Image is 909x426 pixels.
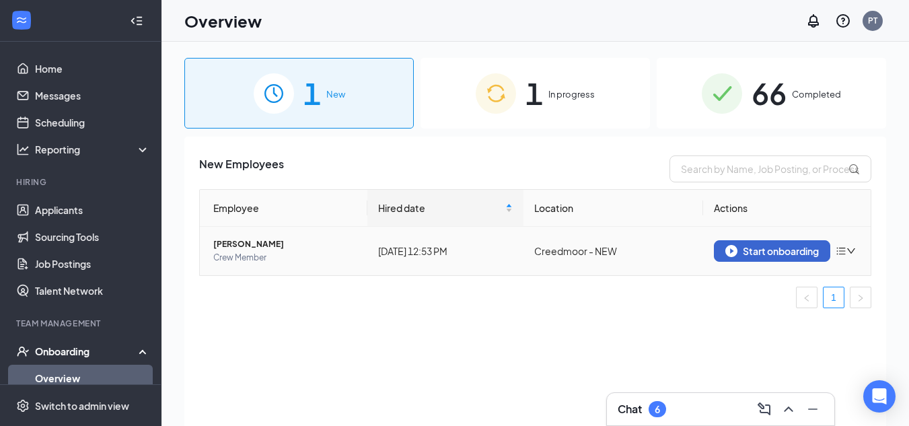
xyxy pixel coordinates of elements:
[213,251,357,264] span: Crew Member
[523,227,702,275] td: Creedmoor - NEW
[378,201,503,215] span: Hired date
[130,14,143,28] svg: Collapse
[35,109,150,136] a: Scheduling
[703,190,871,227] th: Actions
[669,155,871,182] input: Search by Name, Job Posting, or Process
[796,287,817,308] li: Previous Page
[805,401,821,417] svg: Minimize
[200,190,367,227] th: Employee
[752,70,787,116] span: 66
[846,246,856,256] span: down
[780,401,797,417] svg: ChevronUp
[35,55,150,82] a: Home
[16,318,147,329] div: Team Management
[823,287,844,308] li: 1
[655,404,660,415] div: 6
[618,402,642,417] h3: Chat
[756,401,772,417] svg: ComposeMessage
[184,9,262,32] h1: Overview
[35,223,150,250] a: Sourcing Tools
[803,294,811,302] span: left
[35,82,150,109] a: Messages
[805,13,822,29] svg: Notifications
[836,246,846,256] span: bars
[15,13,28,27] svg: WorkstreamLogo
[35,277,150,304] a: Talent Network
[792,87,841,101] span: Completed
[523,190,702,227] th: Location
[850,287,871,308] li: Next Page
[35,345,139,358] div: Onboarding
[303,70,321,116] span: 1
[802,398,824,420] button: Minimize
[725,245,819,257] div: Start onboarding
[835,13,851,29] svg: QuestionInfo
[778,398,799,420] button: ChevronUp
[850,287,871,308] button: right
[326,87,345,101] span: New
[16,143,30,156] svg: Analysis
[213,238,357,251] span: [PERSON_NAME]
[548,87,595,101] span: In progress
[16,176,147,188] div: Hiring
[35,197,150,223] a: Applicants
[714,240,830,262] button: Start onboarding
[525,70,543,116] span: 1
[35,250,150,277] a: Job Postings
[796,287,817,308] button: left
[378,244,513,258] div: [DATE] 12:53 PM
[16,345,30,358] svg: UserCheck
[16,399,30,413] svg: Settings
[857,294,865,302] span: right
[824,287,844,308] a: 1
[868,15,877,26] div: PT
[863,380,896,413] div: Open Intercom Messenger
[199,155,284,182] span: New Employees
[754,398,775,420] button: ComposeMessage
[35,365,150,392] a: Overview
[35,143,151,156] div: Reporting
[35,399,129,413] div: Switch to admin view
